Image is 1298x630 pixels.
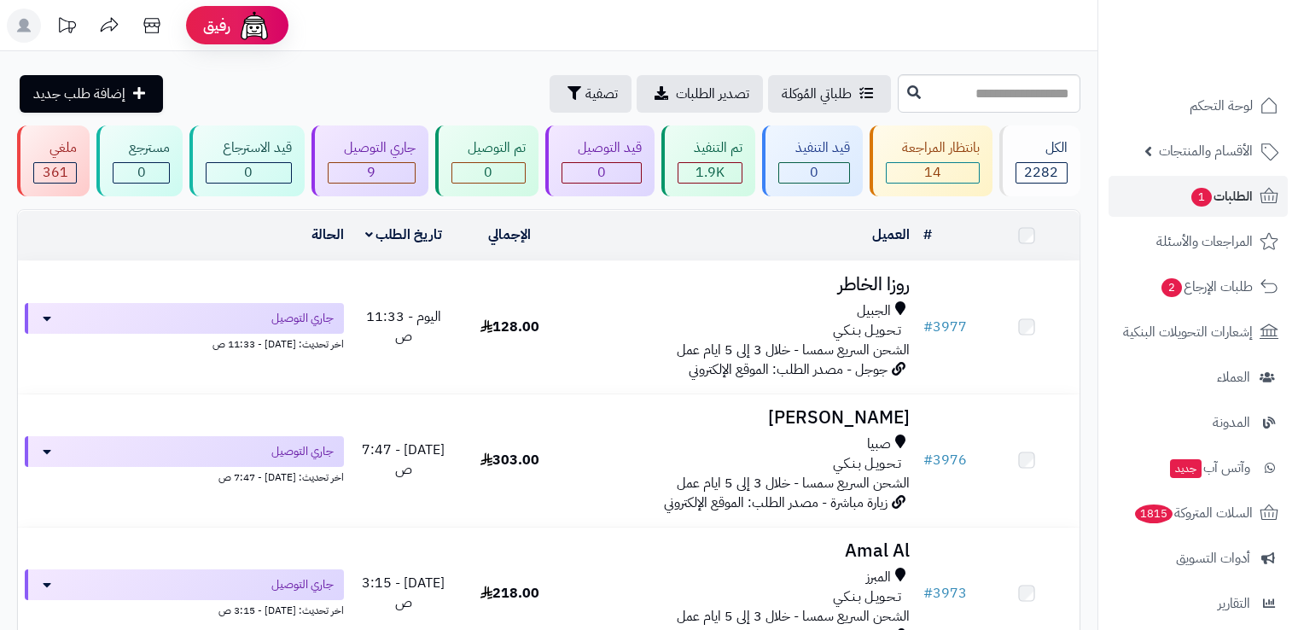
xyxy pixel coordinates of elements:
span: لوحة التحكم [1190,94,1253,118]
a: قيد التنفيذ 0 [759,125,865,196]
div: قيد التوصيل [562,138,642,158]
span: 2 [1161,277,1183,298]
div: تم التوصيل [451,138,526,158]
span: 218.00 [480,583,539,604]
a: تحديثات المنصة [45,9,88,47]
a: طلباتي المُوكلة [768,75,891,113]
span: الشحن السريع سمسا - خلال 3 إلى 5 ايام عمل [677,606,910,627]
a: #3976 [923,450,967,470]
span: السلات المتروكة [1133,501,1253,525]
div: 0 [562,163,641,183]
span: جديد [1170,459,1202,478]
button: تصفية [550,75,632,113]
span: إضافة طلب جديد [33,84,125,104]
span: المدونة [1213,411,1250,435]
span: 128.00 [480,317,539,337]
span: طلباتي المُوكلة [782,84,852,104]
h3: Amal Al [569,541,909,561]
div: ملغي [33,138,77,158]
span: جاري التوصيل [271,576,334,593]
span: 9 [367,162,375,183]
a: المدونة [1109,402,1288,443]
span: وآتس آب [1168,456,1250,480]
a: الحالة [311,225,344,245]
a: ملغي 361 [14,125,93,196]
span: [DATE] - 3:15 ص [362,573,445,613]
img: ai-face.png [237,9,271,43]
span: 361 [43,162,68,183]
span: 0 [244,162,253,183]
div: الكل [1016,138,1068,158]
span: زيارة مباشرة - مصدر الطلب: الموقع الإلكتروني [664,493,888,513]
span: # [923,450,933,470]
span: العملاء [1217,365,1250,389]
div: اخر تحديث: [DATE] - 11:33 ص [25,334,344,352]
span: الجبيل [857,301,891,321]
span: التقارير [1218,592,1250,615]
div: مسترجع [113,138,170,158]
a: الكل2282 [996,125,1084,196]
span: 0 [597,162,606,183]
span: الأقسام والمنتجات [1159,139,1253,163]
a: تم التوصيل 0 [432,125,542,196]
span: تصفية [585,84,618,104]
div: 361 [34,163,76,183]
a: تصدير الطلبات [637,75,763,113]
span: 0 [137,162,146,183]
span: طلبات الإرجاع [1160,275,1253,299]
span: الشحن السريع سمسا - خلال 3 إلى 5 ايام عمل [677,340,910,360]
div: تم التنفيذ [678,138,742,158]
span: 303.00 [480,450,539,470]
div: بانتظار المراجعة [886,138,980,158]
div: قيد التنفيذ [778,138,849,158]
span: 2282 [1024,162,1058,183]
a: قيد الاسترجاع 0 [186,125,307,196]
span: 1.9K [696,162,725,183]
a: الطلبات1 [1109,176,1288,217]
span: رفيق [203,15,230,36]
a: أدوات التسويق [1109,538,1288,579]
div: اخر تحديث: [DATE] - 3:15 ص [25,600,344,618]
a: بانتظار المراجعة 14 [866,125,996,196]
span: 14 [924,162,941,183]
span: # [923,583,933,604]
h3: روزا الخاطر [569,275,909,295]
span: [DATE] - 7:47 ص [362,440,445,480]
span: أدوات التسويق [1176,546,1250,570]
span: 0 [484,162,492,183]
div: جاري التوصيل [328,138,416,158]
a: العميل [872,225,910,245]
span: تـحـويـل بـنـكـي [833,587,901,607]
div: 0 [779,163,848,183]
span: 1815 [1133,504,1174,524]
div: 14 [887,163,979,183]
span: الطلبات [1190,184,1253,208]
a: إضافة طلب جديد [20,75,163,113]
img: logo-2.png [1182,13,1282,49]
span: المراجعات والأسئلة [1156,230,1253,254]
div: قيد الاسترجاع [206,138,291,158]
div: 0 [207,163,290,183]
a: # [923,225,932,245]
div: اخر تحديث: [DATE] - 7:47 ص [25,467,344,485]
a: مسترجع 0 [93,125,186,196]
span: تصدير الطلبات [676,84,749,104]
div: 1898 [678,163,742,183]
a: السلات المتروكة1815 [1109,493,1288,534]
span: الشحن السريع سمسا - خلال 3 إلى 5 ايام عمل [677,473,910,493]
a: تم التنفيذ 1.9K [658,125,759,196]
a: العملاء [1109,357,1288,398]
a: المراجعات والأسئلة [1109,221,1288,262]
span: صبيا [867,435,891,454]
a: وآتس آبجديد [1109,447,1288,488]
span: تـحـويـل بـنـكـي [833,454,901,474]
a: لوحة التحكم [1109,85,1288,126]
span: إشعارات التحويلات البنكية [1123,320,1253,344]
a: قيد التوصيل 0 [542,125,658,196]
span: 1 [1190,187,1213,207]
span: اليوم - 11:33 ص [366,306,441,347]
span: تـحـويـل بـنـكـي [833,321,901,341]
div: 0 [114,163,169,183]
a: الإجمالي [488,225,531,245]
h3: [PERSON_NAME] [569,408,909,428]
